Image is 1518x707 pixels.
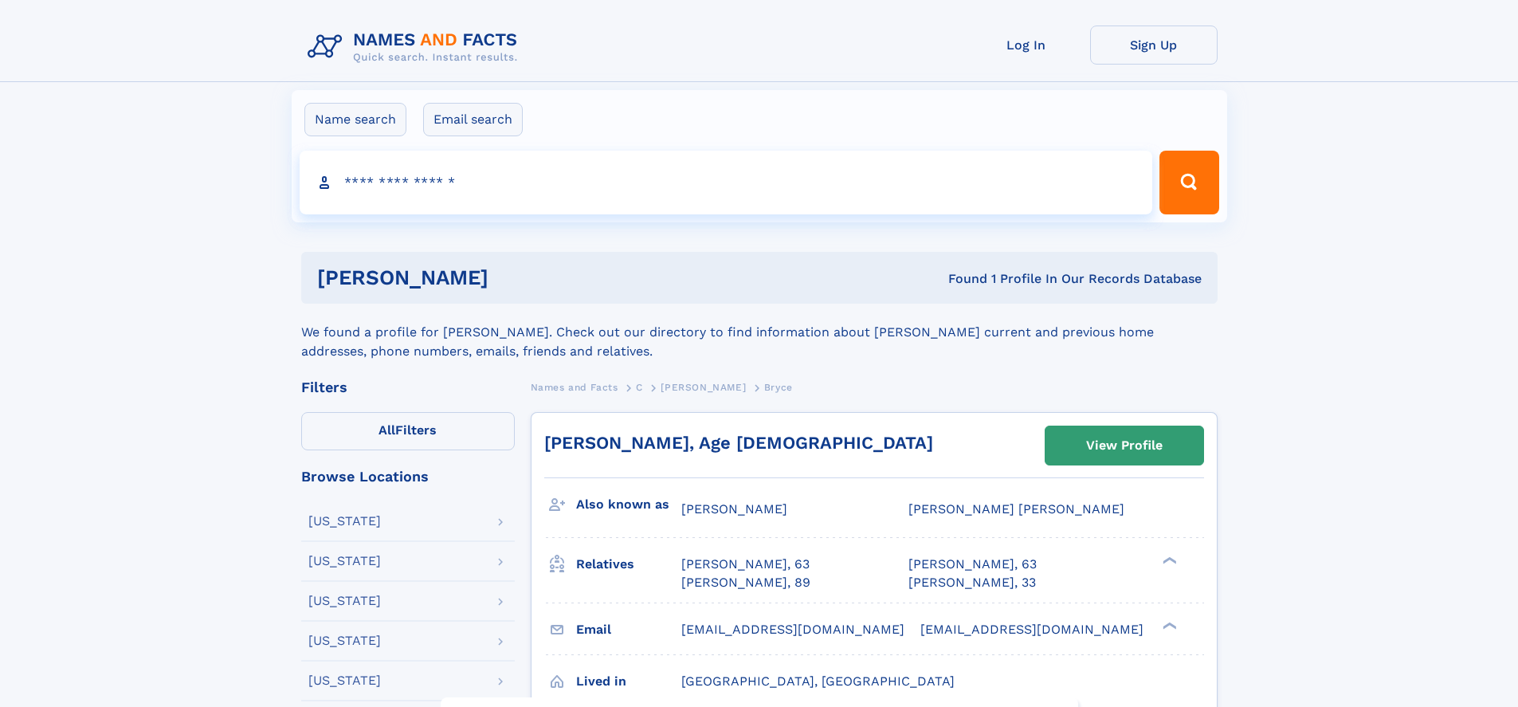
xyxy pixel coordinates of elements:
div: Browse Locations [301,469,515,484]
div: [US_STATE] [308,674,381,687]
div: Filters [301,380,515,395]
div: We found a profile for [PERSON_NAME]. Check out our directory to find information about [PERSON_N... [301,304,1218,361]
label: Filters [301,412,515,450]
div: ❯ [1159,556,1178,566]
span: All [379,422,395,438]
h3: Relatives [576,551,681,578]
span: [EMAIL_ADDRESS][DOMAIN_NAME] [681,622,904,637]
div: [US_STATE] [308,595,381,607]
a: Sign Up [1090,26,1218,65]
a: View Profile [1045,426,1203,465]
div: ❯ [1159,620,1178,630]
h3: Also known as [576,491,681,518]
img: Logo Names and Facts [301,26,531,69]
a: [PERSON_NAME] [661,377,746,397]
span: [PERSON_NAME] [681,501,787,517]
div: View Profile [1086,427,1163,464]
span: [GEOGRAPHIC_DATA], [GEOGRAPHIC_DATA] [681,674,955,689]
a: [PERSON_NAME], 89 [681,574,810,591]
a: [PERSON_NAME], 33 [908,574,1036,591]
label: Name search [304,103,406,136]
label: Email search [423,103,523,136]
h3: Email [576,616,681,643]
h1: [PERSON_NAME] [317,268,719,288]
input: search input [300,151,1153,214]
span: C [636,382,643,393]
a: C [636,377,643,397]
div: [US_STATE] [308,555,381,568]
h3: Lived in [576,668,681,695]
span: [PERSON_NAME] [661,382,746,393]
div: [US_STATE] [308,515,381,528]
button: Search Button [1159,151,1218,214]
a: Log In [963,26,1090,65]
div: [US_STATE] [308,634,381,647]
a: [PERSON_NAME], 63 [908,556,1037,573]
a: [PERSON_NAME], Age [DEMOGRAPHIC_DATA] [544,433,933,453]
div: Found 1 Profile In Our Records Database [718,270,1202,288]
span: Bryce [764,382,793,393]
span: [EMAIL_ADDRESS][DOMAIN_NAME] [920,622,1143,637]
span: [PERSON_NAME] [PERSON_NAME] [908,501,1124,517]
a: Names and Facts [531,377,618,397]
a: [PERSON_NAME], 63 [681,556,810,573]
